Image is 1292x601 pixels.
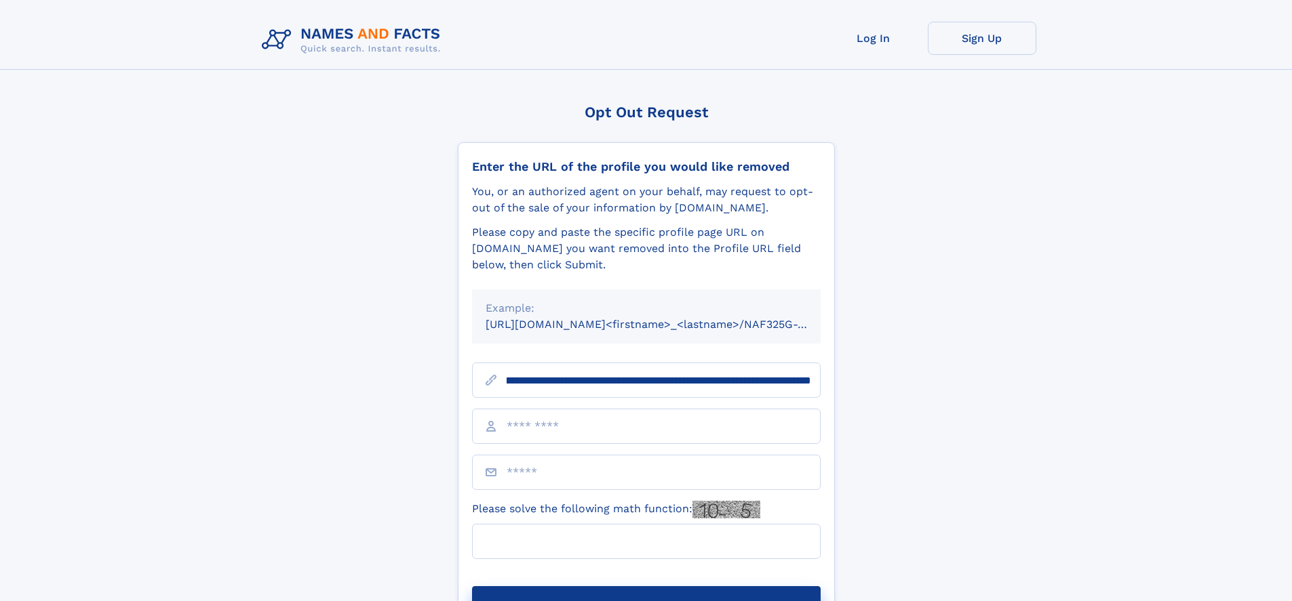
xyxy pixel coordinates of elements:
[486,300,807,316] div: Example:
[486,318,846,331] small: [URL][DOMAIN_NAME]<firstname>_<lastname>/NAF325G-xxxxxxxx
[472,184,821,216] div: You, or an authorized agent on your behalf, may request to opt-out of the sale of your informatio...
[458,104,835,121] div: Opt Out Request
[928,22,1036,55] a: Sign Up
[819,22,928,55] a: Log In
[472,224,821,273] div: Please copy and paste the specific profile page URL on [DOMAIN_NAME] you want removed into the Pr...
[472,501,760,518] label: Please solve the following math function:
[472,159,821,174] div: Enter the URL of the profile you would like removed
[256,22,452,58] img: Logo Names and Facts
